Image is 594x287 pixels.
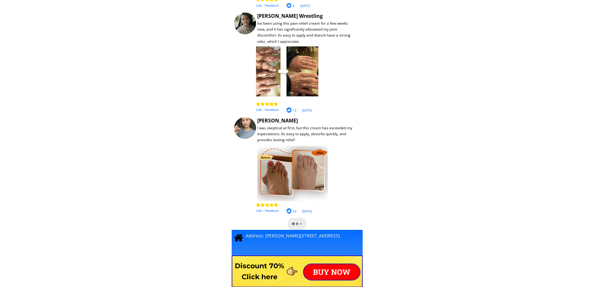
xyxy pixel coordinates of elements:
div: 12 [DATE] [293,108,439,113]
font: Like - Feedback [256,208,279,213]
font: Like - Feedback [256,107,279,112]
font: Address: [PERSON_NAME][STREET_ADDRESS] [246,233,340,239]
div: 6 [DATE] [293,3,439,8]
div: I was skeptical at first, but this cream has exceeded my expectations. Its easy to apply, absorbs... [257,125,356,143]
h3: Discount 70% Click here [232,260,287,282]
font: [PERSON_NAME] Wrestling [257,12,323,19]
div: Ive been using this pain relief cream for a few weeks now, and it has significantly alleviated my... [257,20,356,44]
div: 22 [DATE] [293,209,439,214]
div: Like - Feedback [256,3,402,8]
font: [PERSON_NAME] [257,117,298,124]
p: BUY NOW [304,264,360,280]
